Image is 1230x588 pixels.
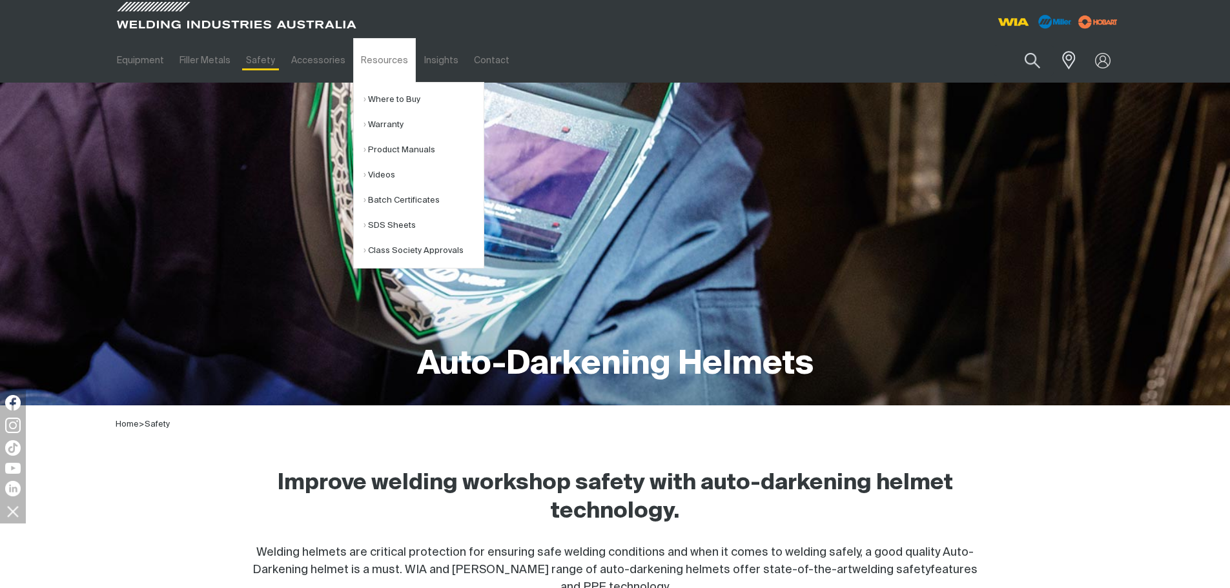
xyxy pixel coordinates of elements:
[994,45,1054,76] input: Product name or item number...
[5,463,21,474] img: YouTube
[1074,12,1122,32] img: miller
[364,188,484,213] a: Batch Certificates
[109,38,172,83] a: Equipment
[1010,45,1054,76] button: Search products
[364,213,484,238] a: SDS Sheets
[145,420,170,429] a: Safety
[364,87,484,112] a: Where to Buy
[417,344,814,386] h1: Auto-Darkening Helmets
[416,38,466,83] a: Insights
[852,564,930,576] a: welding safety
[251,469,979,526] h2: Improve welding workshop safety with auto-darkening helmet technology.
[364,112,484,137] a: Warranty
[238,38,283,83] a: Safety
[2,500,24,522] img: hide socials
[5,481,21,496] img: LinkedIn
[252,547,974,576] span: Welding helmets are critical protection for ensuring safe welding conditions and when it comes to...
[109,38,868,83] nav: Main
[172,38,238,83] a: Filler Metals
[353,82,484,269] ul: Resources Submenu
[116,420,139,429] a: Home
[5,395,21,411] img: Facebook
[5,440,21,456] img: TikTok
[283,38,353,83] a: Accessories
[353,38,416,83] a: Resources
[364,238,484,263] a: Class Society Approvals
[364,163,484,188] a: Videos
[139,420,145,429] span: >
[364,137,484,163] a: Product Manuals
[5,418,21,433] img: Instagram
[466,38,517,83] a: Contact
